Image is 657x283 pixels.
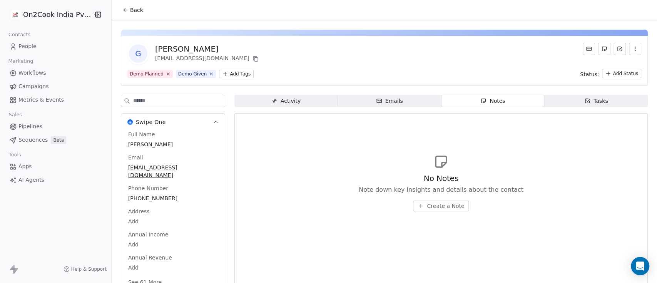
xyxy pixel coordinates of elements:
span: Marketing [5,55,37,67]
span: Pipelines [18,122,42,131]
span: Beta [51,136,66,144]
div: Activity [271,97,301,105]
a: AI Agents [6,174,105,186]
span: Annual Income [127,231,170,238]
a: Apps [6,160,105,173]
a: Help & Support [64,266,107,272]
span: Phone Number [127,184,170,192]
span: Note down key insights and details about the contact [359,185,523,194]
span: No Notes [424,173,459,184]
button: On2Cook India Pvt. Ltd. [9,8,88,21]
span: Add [128,241,218,248]
span: Status: [580,70,599,78]
button: Add Tags [219,70,254,78]
span: Sequences [18,136,48,144]
span: Address [127,208,151,215]
img: Swipe One [127,119,133,125]
span: Annual Revenue [127,254,174,261]
span: Apps [18,162,32,171]
span: [PHONE_NUMBER] [128,194,218,202]
a: SequencesBeta [6,134,105,146]
span: AI Agents [18,176,44,184]
a: Campaigns [6,80,105,93]
div: Tasks [584,97,608,105]
span: Workflows [18,69,46,77]
span: Sales [5,109,25,121]
span: Swipe One [136,118,166,126]
a: Metrics & Events [6,94,105,106]
a: Workflows [6,67,105,79]
span: Back [130,6,143,14]
span: Tools [5,149,24,161]
button: Swipe OneSwipe One [121,114,225,131]
span: Campaigns [18,82,48,90]
span: Metrics & Events [18,96,64,104]
div: Demo Given [178,70,207,77]
span: Add [128,264,218,271]
button: Create a Note [413,201,469,211]
a: People [6,40,105,53]
span: G [129,44,147,63]
div: [PERSON_NAME] [155,44,260,54]
span: Create a Note [427,202,464,210]
span: People [18,42,37,50]
span: [PERSON_NAME] [128,141,218,148]
button: Back [118,3,148,17]
span: On2Cook India Pvt. Ltd. [23,10,91,20]
span: Contacts [5,29,34,40]
img: on2cook%20logo-04%20copy.jpg [11,10,20,19]
div: Demo Planned [130,70,164,77]
span: Help & Support [71,266,107,272]
div: [EMAIL_ADDRESS][DOMAIN_NAME] [155,54,260,64]
span: Email [127,154,145,161]
span: Add [128,218,218,225]
button: Add Status [602,69,641,78]
div: Emails [376,97,403,105]
a: Pipelines [6,120,105,133]
span: [EMAIL_ADDRESS][DOMAIN_NAME] [128,164,218,179]
span: Full Name [127,131,157,138]
div: Open Intercom Messenger [631,257,649,275]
